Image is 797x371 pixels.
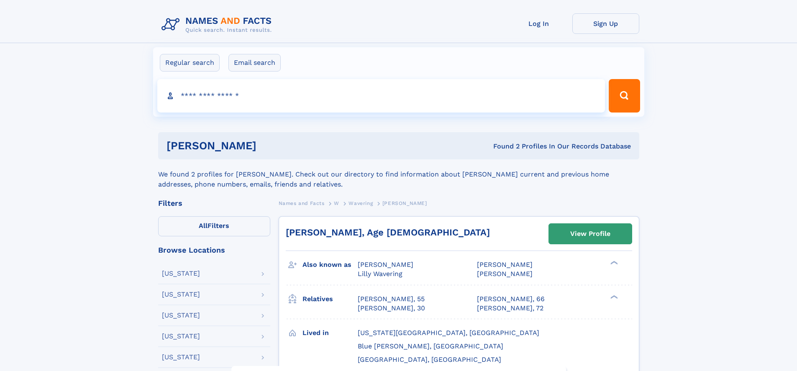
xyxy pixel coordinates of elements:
[572,13,639,34] a: Sign Up
[157,79,605,113] input: search input
[358,356,501,363] span: [GEOGRAPHIC_DATA], [GEOGRAPHIC_DATA]
[358,329,539,337] span: [US_STATE][GEOGRAPHIC_DATA], [GEOGRAPHIC_DATA]
[279,198,325,208] a: Names and Facts
[382,200,427,206] span: [PERSON_NAME]
[358,304,425,313] a: [PERSON_NAME], 30
[334,200,339,206] span: W
[375,142,631,151] div: Found 2 Profiles In Our Records Database
[358,261,413,269] span: [PERSON_NAME]
[162,312,200,319] div: [US_STATE]
[609,79,640,113] button: Search Button
[334,198,339,208] a: W
[349,198,373,208] a: Wavering
[158,246,270,254] div: Browse Locations
[302,292,358,306] h3: Relatives
[158,200,270,207] div: Filters
[477,304,543,313] a: [PERSON_NAME], 72
[477,261,533,269] span: [PERSON_NAME]
[167,141,375,151] h1: [PERSON_NAME]
[608,260,618,266] div: ❯
[358,294,425,304] a: [PERSON_NAME], 55
[162,333,200,340] div: [US_STATE]
[358,342,503,350] span: Blue [PERSON_NAME], [GEOGRAPHIC_DATA]
[160,54,220,72] label: Regular search
[302,326,358,340] h3: Lived in
[199,222,208,230] span: All
[162,291,200,298] div: [US_STATE]
[477,294,545,304] a: [PERSON_NAME], 66
[158,13,279,36] img: Logo Names and Facts
[477,270,533,278] span: [PERSON_NAME]
[549,224,632,244] a: View Profile
[162,354,200,361] div: [US_STATE]
[286,227,490,238] a: [PERSON_NAME], Age [DEMOGRAPHIC_DATA]
[302,258,358,272] h3: Also known as
[349,200,373,206] span: Wavering
[228,54,281,72] label: Email search
[158,216,270,236] label: Filters
[505,13,572,34] a: Log In
[608,294,618,299] div: ❯
[358,270,402,278] span: Lilly Wavering
[570,224,610,243] div: View Profile
[162,270,200,277] div: [US_STATE]
[158,159,639,189] div: We found 2 profiles for [PERSON_NAME]. Check out our directory to find information about [PERSON_...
